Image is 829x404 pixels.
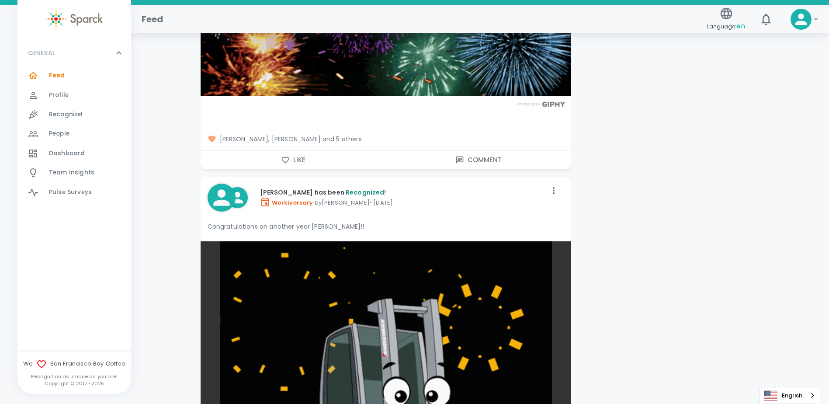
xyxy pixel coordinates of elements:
span: Language: [707,21,745,32]
span: [PERSON_NAME], [PERSON_NAME] and 5 others [208,135,564,143]
p: by [PERSON_NAME] • [DATE] [260,197,547,207]
span: Profile [49,91,69,100]
p: GENERAL [28,49,55,57]
span: Recognized! [346,188,386,197]
p: Copyright © 2017 - 2025 [17,380,131,387]
p: [PERSON_NAME] has been [260,188,547,197]
button: Comment [386,151,571,169]
a: Team Insights [17,163,131,182]
p: Congratulations on another year [PERSON_NAME]!! [208,222,564,231]
span: People [49,129,69,138]
a: Recognize! [17,105,131,124]
span: Team Insights [49,168,94,177]
span: Recognize! [49,110,83,119]
span: We San Francisco Bay Coffee [17,359,131,369]
div: GENERAL [17,66,131,205]
span: en [736,21,745,31]
a: Sparck logo [17,9,131,29]
button: Like [201,151,386,169]
a: Pulse Surveys [17,183,131,202]
img: Powered by GIPHY [515,101,568,107]
div: Language [760,387,820,404]
div: GENERAL [17,40,131,66]
span: Workiversary [260,199,313,207]
a: People [17,124,131,143]
span: Pulse Surveys [49,188,92,197]
a: Profile [17,86,131,105]
span: Dashboard [49,149,85,158]
h1: Feed [142,12,163,26]
aside: Language selected: English [760,387,820,404]
span: Feed [49,71,65,80]
button: Language:en [704,4,749,35]
a: Feed [17,66,131,85]
a: Dashboard [17,144,131,163]
a: English [760,387,820,404]
p: Recognition as unique as you are! [17,373,131,380]
img: Sparck logo [46,9,103,29]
